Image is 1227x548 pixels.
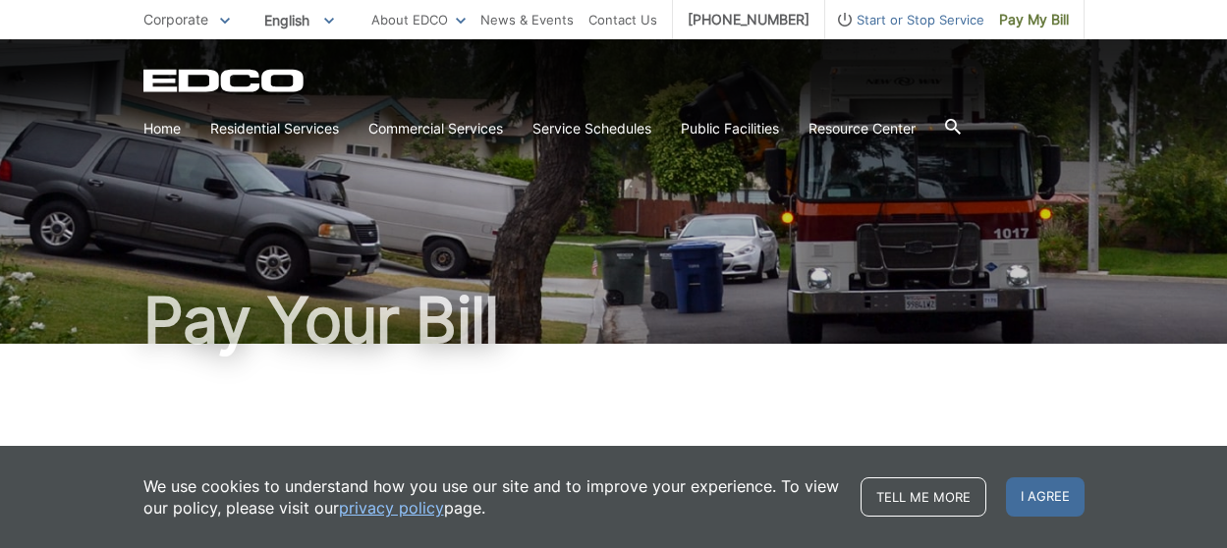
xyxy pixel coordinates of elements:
span: Pay My Bill [999,9,1069,30]
h1: Pay Your Bill [143,442,1085,477]
a: Residential Services [210,118,339,139]
span: Corporate [143,11,208,27]
span: I agree [1006,477,1085,517]
a: privacy policy [339,497,444,519]
a: Commercial Services [368,118,503,139]
a: EDCD logo. Return to the homepage. [143,69,307,92]
a: Contact Us [588,9,657,30]
a: News & Events [480,9,574,30]
span: English [250,4,349,36]
a: Tell me more [861,477,986,517]
h1: Pay Your Bill [143,289,1085,352]
a: Resource Center [809,118,916,139]
p: We use cookies to understand how you use our site and to improve your experience. To view our pol... [143,475,841,519]
a: Home [143,118,181,139]
a: About EDCO [371,9,466,30]
a: Service Schedules [532,118,651,139]
a: Public Facilities [681,118,779,139]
